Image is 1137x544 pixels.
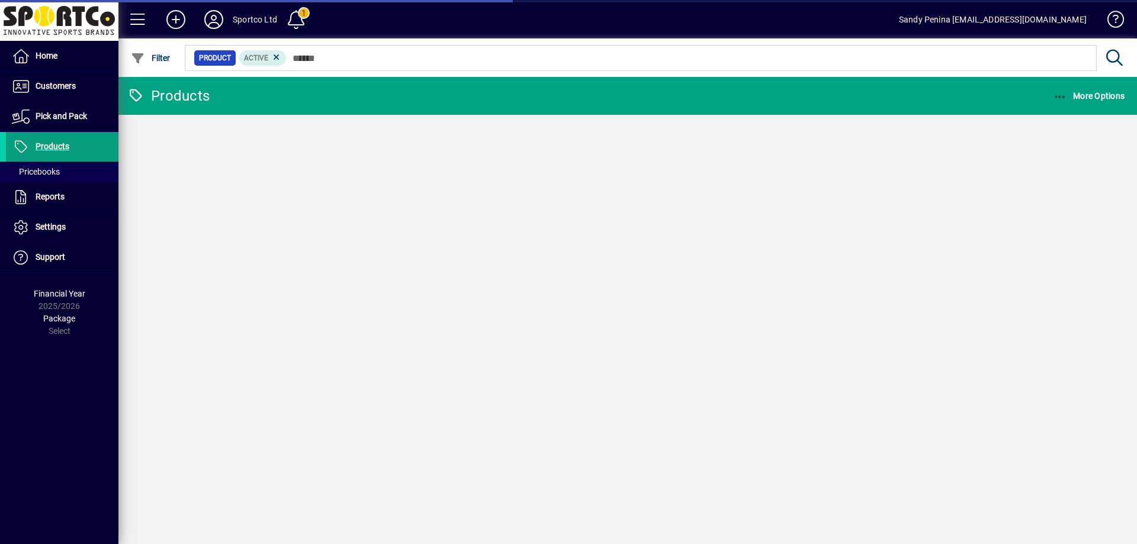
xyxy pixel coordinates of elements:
mat-chip: Activation Status: Active [239,50,287,66]
a: Customers [6,72,118,101]
span: Reports [36,192,65,201]
button: More Options [1050,85,1128,107]
a: Reports [6,182,118,212]
span: Active [244,54,268,62]
span: Products [36,141,69,151]
span: Support [36,252,65,262]
div: Products [127,86,210,105]
div: Sandy Penina [EMAIL_ADDRESS][DOMAIN_NAME] [899,10,1087,29]
a: Home [6,41,118,71]
span: Filter [131,53,171,63]
div: Sportco Ltd [233,10,277,29]
span: Pick and Pack [36,111,87,121]
a: Support [6,243,118,272]
span: Settings [36,222,66,231]
a: Pricebooks [6,162,118,182]
a: Knowledge Base [1099,2,1122,41]
span: Product [199,52,231,64]
span: Home [36,51,57,60]
span: Pricebooks [12,167,60,176]
a: Settings [6,213,118,242]
span: Package [43,314,75,323]
button: Filter [128,47,174,69]
span: More Options [1053,91,1125,101]
button: Profile [195,9,233,30]
span: Financial Year [34,289,85,298]
span: Customers [36,81,76,91]
a: Pick and Pack [6,102,118,131]
button: Add [157,9,195,30]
